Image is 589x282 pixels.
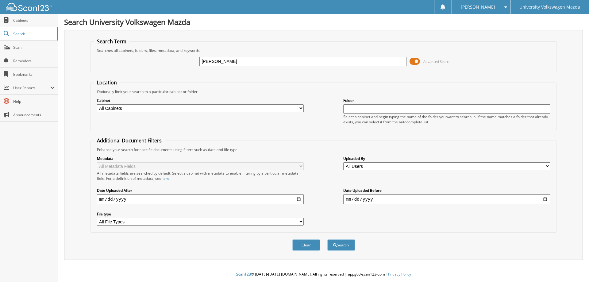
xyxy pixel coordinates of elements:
h1: Search University Volkswagen Mazda [64,17,583,27]
span: [PERSON_NAME] [461,5,495,9]
span: User Reports [13,85,50,91]
img: scan123-logo-white.svg [6,3,52,11]
label: Folder [343,98,550,103]
span: Advanced Search [423,59,451,64]
span: Cabinets [13,18,55,23]
span: University Volkswagen Mazda [519,5,580,9]
div: Enhance your search for specific documents using filters such as date and file type. [94,147,553,152]
span: Scan123 [236,272,251,277]
input: end [343,194,550,204]
iframe: Chat Widget [558,253,589,282]
label: Cabinet [97,98,304,103]
legend: Search Term [94,38,129,45]
label: Date Uploaded Before [343,188,550,193]
span: Search [13,31,54,37]
input: start [97,194,304,204]
span: Reminders [13,58,55,64]
span: Announcements [13,112,55,118]
a: here [161,176,169,181]
span: Bookmarks [13,72,55,77]
div: Select a cabinet and begin typing the name of the folder you want to search in. If the name match... [343,114,550,125]
label: Date Uploaded After [97,188,304,193]
div: Searches all cabinets, folders, files, metadata, and keywords [94,48,553,53]
button: Clear [292,239,320,251]
div: Optionally limit your search to a particular cabinet or folder [94,89,553,94]
legend: Location [94,79,120,86]
legend: Additional Document Filters [94,137,165,144]
div: © [DATE]-[DATE] [DOMAIN_NAME]. All rights reserved | appg03-scan123-com | [58,267,589,282]
button: Search [327,239,355,251]
a: Privacy Policy [388,272,411,277]
span: Help [13,99,55,104]
label: File type [97,211,304,217]
div: All metadata fields are searched by default. Select a cabinet with metadata to enable filtering b... [97,171,304,181]
label: Uploaded By [343,156,550,161]
span: Scan [13,45,55,50]
label: Metadata [97,156,304,161]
